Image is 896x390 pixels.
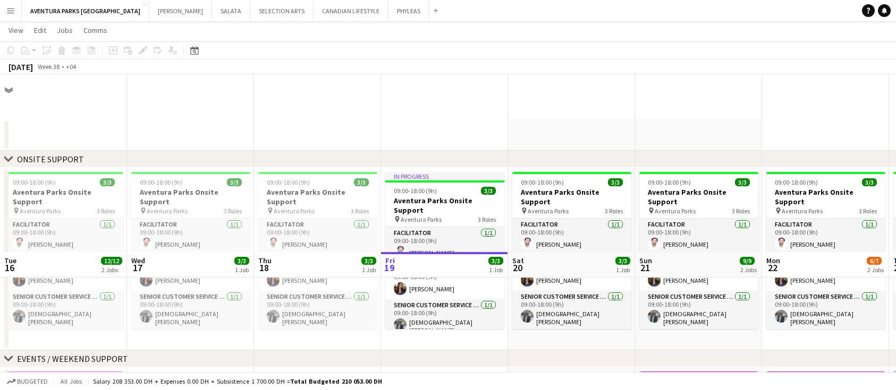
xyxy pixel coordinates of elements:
[212,1,250,21] button: SALATA
[385,196,504,215] h3: Aventura Parks Onsite Support
[100,178,115,186] span: 3/3
[4,172,123,329] app-job-card: 09:00-18:00 (9h)3/3Aventura Parks Onsite Support Aventura Parks3 RolesFacilitator1/109:00-18:00 (...
[608,178,623,186] span: 3/3
[478,215,496,223] span: 3 Roles
[66,63,76,71] div: +04
[361,257,376,265] span: 3/3
[9,25,23,35] span: View
[638,262,652,274] span: 21
[385,299,504,339] app-card-role: Senior Customer Service Representative1/109:00-18:00 (9h)[DEMOGRAPHIC_DATA][PERSON_NAME]
[354,178,369,186] span: 3/3
[34,25,46,35] span: Edit
[9,62,33,72] div: [DATE]
[512,219,631,255] app-card-role: Facilitator1/109:00-18:00 (9h)[PERSON_NAME]
[401,215,442,223] span: Aventura Parks
[257,262,272,274] span: 18
[362,266,376,274] div: 1 Job
[489,266,503,274] div: 1 Job
[20,207,61,215] span: Aventura Parks
[35,63,62,71] span: Week 38
[4,219,123,255] app-card-role: Facilitator1/109:00-18:00 (9h)[PERSON_NAME]
[258,172,377,329] app-job-card: 09:00-18:00 (9h)3/3Aventura Parks Onsite Support Aventura Parks3 RolesFacilitator1/109:00-18:00 (...
[867,257,882,265] span: 6/7
[30,23,50,37] a: Edit
[655,207,696,215] span: Aventura Parks
[512,291,631,330] app-card-role: Senior Customer Service Representative1/109:00-18:00 (9h)[DEMOGRAPHIC_DATA][PERSON_NAME]
[512,187,631,206] h3: Aventura Parks Onsite Support
[766,187,885,206] h3: Aventura Parks Onsite Support
[766,291,885,330] app-card-role: Senior Customer Service Representative1/109:00-18:00 (9h)[DEMOGRAPHIC_DATA][PERSON_NAME]
[131,291,250,330] app-card-role: Senior Customer Service Representative1/109:00-18:00 (9h)[DEMOGRAPHIC_DATA][PERSON_NAME]
[388,1,429,21] button: PHYLEAS
[227,178,242,186] span: 3/3
[385,172,504,180] div: In progress
[616,266,630,274] div: 1 Job
[740,266,757,274] div: 2 Jobs
[258,291,377,330] app-card-role: Senior Customer Service Representative1/109:00-18:00 (9h)[DEMOGRAPHIC_DATA][PERSON_NAME]
[766,256,780,265] span: Mon
[521,178,564,186] span: 09:00-18:00 (9h)
[351,207,369,215] span: 3 Roles
[615,257,630,265] span: 3/3
[639,256,652,265] span: Sun
[481,187,496,195] span: 3/3
[235,266,249,274] div: 1 Job
[605,207,623,215] span: 3 Roles
[274,207,315,215] span: Aventura Parks
[639,172,758,329] app-job-card: 09:00-18:00 (9h)3/3Aventura Parks Onsite Support Aventura Parks3 RolesFacilitator1/109:00-18:00 (...
[131,172,250,329] app-job-card: 09:00-18:00 (9h)3/3Aventura Parks Onsite Support Aventura Parks3 RolesFacilitator1/109:00-18:00 (...
[648,178,691,186] span: 09:00-18:00 (9h)
[639,219,758,255] app-card-role: Facilitator1/109:00-18:00 (9h)[PERSON_NAME]
[732,207,750,215] span: 3 Roles
[79,23,112,37] a: Comms
[102,266,122,274] div: 2 Jobs
[131,256,145,265] span: Wed
[735,178,750,186] span: 3/3
[385,256,395,265] span: Fri
[385,172,504,329] div: In progress09:00-18:00 (9h)3/3Aventura Parks Onsite Support Aventura Parks3 RolesFacilitator1/109...
[775,178,818,186] span: 09:00-18:00 (9h)
[5,376,49,387] button: Budgeted
[765,262,780,274] span: 22
[22,1,149,21] button: AVENTURA PARKS [GEOGRAPHIC_DATA]
[639,291,758,330] app-card-role: Senior Customer Service Representative1/109:00-18:00 (9h)[DEMOGRAPHIC_DATA][PERSON_NAME]
[766,172,885,329] app-job-card: 09:00-18:00 (9h)3/3Aventura Parks Onsite Support Aventura Parks3 RolesFacilitator1/109:00-18:00 (...
[512,172,631,329] app-job-card: 09:00-18:00 (9h)3/3Aventura Parks Onsite Support Aventura Parks3 RolesFacilitator1/109:00-18:00 (...
[101,257,122,265] span: 12/12
[512,256,524,265] span: Sat
[4,291,123,330] app-card-role: Senior Customer Service Representative1/109:00-18:00 (9h)[DEMOGRAPHIC_DATA][PERSON_NAME]
[258,256,272,265] span: Thu
[258,219,377,255] app-card-role: Facilitator1/109:00-18:00 (9h)[PERSON_NAME]
[130,262,145,274] span: 17
[17,353,128,364] div: EVENTS / WEEKEND SUPPORT
[862,178,877,186] span: 3/3
[385,227,504,263] app-card-role: Facilitator1/109:00-18:00 (9h)[PERSON_NAME]
[267,178,310,186] span: 09:00-18:00 (9h)
[290,377,382,385] span: Total Budgeted 210 053.00 DH
[258,187,377,206] h3: Aventura Parks Onsite Support
[740,257,755,265] span: 9/9
[149,1,212,21] button: [PERSON_NAME]
[131,187,250,206] h3: Aventura Parks Onsite Support
[639,187,758,206] h3: Aventura Parks Onsite Support
[766,219,885,255] app-card-role: Facilitator1/109:00-18:00 (9h)[PERSON_NAME]
[867,266,884,274] div: 2 Jobs
[131,219,250,255] app-card-role: Facilitator1/109:00-18:00 (9h)[PERSON_NAME]
[224,207,242,215] span: 3 Roles
[394,187,437,195] span: 09:00-18:00 (9h)
[234,257,249,265] span: 3/3
[4,187,123,206] h3: Aventura Parks Onsite Support
[511,262,524,274] span: 20
[528,207,569,215] span: Aventura Parks
[58,377,84,385] span: All jobs
[17,378,48,385] span: Budgeted
[13,178,56,186] span: 09:00-18:00 (9h)
[140,178,183,186] span: 09:00-18:00 (9h)
[250,1,314,21] button: SELECTION ARTS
